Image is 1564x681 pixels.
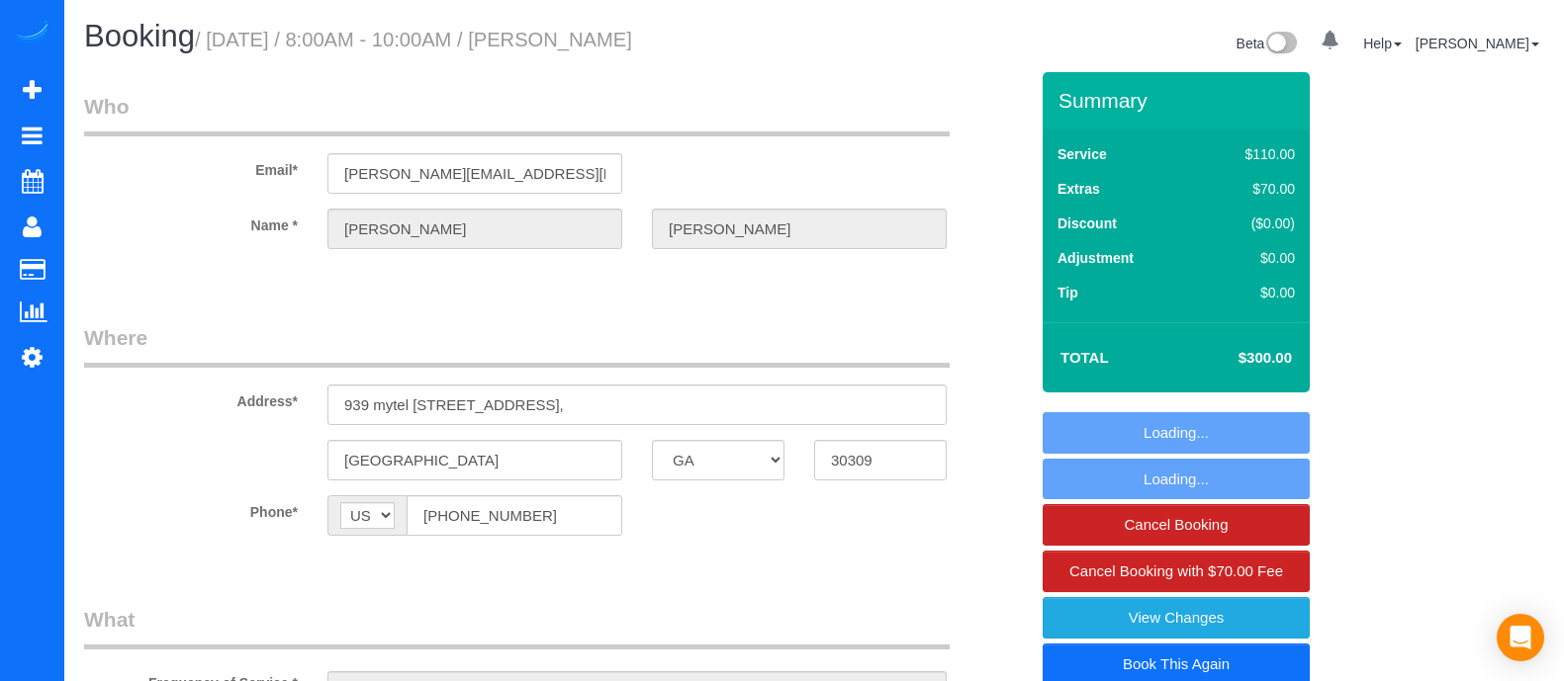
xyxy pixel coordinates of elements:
[327,209,622,249] input: First Name*
[1203,179,1295,199] div: $70.00
[12,20,51,47] img: Automaid Logo
[1058,283,1078,302] label: Tip
[84,19,195,53] span: Booking
[1043,551,1310,592] a: Cancel Booking with $70.00 Fee
[1497,614,1544,661] div: Open Intercom Messenger
[1203,213,1295,233] div: ($0.00)
[1058,213,1117,233] label: Discount
[69,384,313,411] label: Address*
[1060,349,1109,366] strong: Total
[1203,283,1295,302] div: $0.00
[1179,350,1292,367] h4: $300.00
[1043,504,1310,546] a: Cancel Booking
[1058,89,1300,112] h3: Summary
[1203,248,1295,268] div: $0.00
[327,440,622,480] input: City*
[69,495,313,522] label: Phone*
[1264,32,1297,57] img: New interface
[1058,179,1100,199] label: Extras
[1058,144,1107,164] label: Service
[327,153,622,194] input: Email*
[1043,597,1310,638] a: View Changes
[84,323,950,368] legend: Where
[1237,36,1298,51] a: Beta
[1363,36,1402,51] a: Help
[814,440,947,480] input: Zip Code*
[84,92,950,136] legend: Who
[195,29,632,50] small: / [DATE] / 8:00AM - 10:00AM / [PERSON_NAME]
[1069,562,1283,579] span: Cancel Booking with $70.00 Fee
[652,209,947,249] input: Last Name*
[69,153,313,180] label: Email*
[1203,144,1295,164] div: $110.00
[1416,36,1539,51] a: [PERSON_NAME]
[1058,248,1134,268] label: Adjustment
[407,495,622,536] input: Phone*
[84,605,950,649] legend: What
[69,209,313,235] label: Name *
